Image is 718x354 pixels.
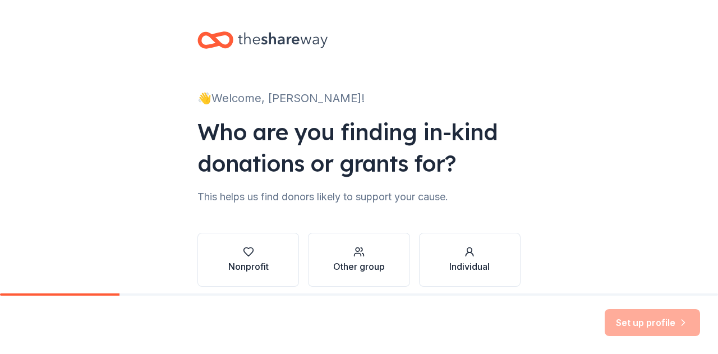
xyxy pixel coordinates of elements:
[197,89,521,107] div: 👋 Welcome, [PERSON_NAME]!
[419,233,521,287] button: Individual
[333,260,385,273] div: Other group
[197,116,521,179] div: Who are you finding in-kind donations or grants for?
[197,233,299,287] button: Nonprofit
[449,260,490,273] div: Individual
[308,233,409,287] button: Other group
[197,188,521,206] div: This helps us find donors likely to support your cause.
[228,260,269,273] div: Nonprofit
